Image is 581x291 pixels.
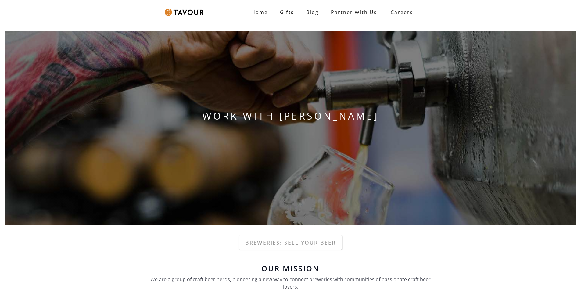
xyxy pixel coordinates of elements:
strong: Home [251,9,268,16]
a: Gifts [274,6,300,18]
a: Blog [300,6,325,18]
strong: Careers [391,6,413,18]
h1: WORK WITH [PERSON_NAME] [5,109,576,123]
h6: Our Mission [147,265,434,272]
a: Breweries: Sell your beer [239,235,342,250]
a: Partner With Us [325,6,383,18]
a: Home [245,6,274,18]
a: Careers [383,4,418,21]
